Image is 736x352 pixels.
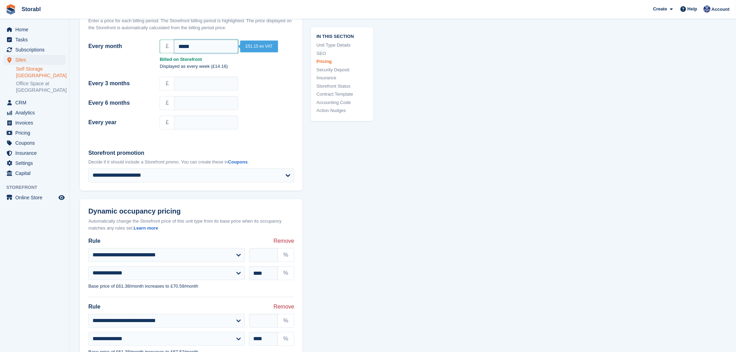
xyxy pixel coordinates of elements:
a: Action Nudges [317,107,368,114]
a: menu [3,148,66,158]
strong: Billed on Storefront [160,56,294,63]
a: menu [3,35,66,45]
label: Every month [88,42,151,50]
p: Decide if it should include a Storefront promo. You can create these in . [88,159,294,166]
div: Enter a price for each billing period. The Storefront billing period is highlighted. The price di... [88,17,294,31]
a: Self Storage [GEOGRAPHIC_DATA] [16,66,66,79]
a: menu [3,168,66,178]
img: Tegan Ewart [704,6,711,13]
span: Sites [15,55,57,65]
span: Capital [15,168,57,178]
div: Automatically change the Storefront price of this unit type from its base price when its occupanc... [88,218,294,231]
label: Every year [88,118,151,127]
a: Accounting Code [317,99,368,106]
a: Security Deposit [317,66,368,73]
a: Insurance [317,75,368,82]
a: menu [3,138,66,148]
span: Coupons [15,138,57,148]
span: Pricing [15,128,57,138]
a: menu [3,108,66,118]
a: menu [3,25,66,34]
span: Analytics [15,108,57,118]
a: menu [3,98,66,107]
img: stora-icon-8386f47178a22dfd0bd8f6a31ec36ba5ce8667c1dd55bd0f319d3a0aa187defe.svg [6,4,16,15]
strong: Rule [88,303,101,311]
a: Unit Type Details [317,42,368,49]
span: Invoices [15,118,57,128]
span: Tasks [15,35,57,45]
a: Contract Template [317,91,368,98]
a: menu [3,158,66,168]
span: In this section [317,33,368,39]
a: menu [3,128,66,138]
a: Office Space at [GEOGRAPHIC_DATA] [16,80,66,94]
a: menu [3,45,66,55]
span: Online Store [15,193,57,202]
label: Every 6 months [88,99,151,107]
p: Displayed as every week (£14.16) [160,63,294,70]
a: SEO [317,50,368,57]
a: Pricing [317,58,368,65]
a: Storabl [19,3,43,15]
label: Every 3 months [88,79,151,88]
span: Account [712,6,730,13]
span: Help [688,6,697,13]
span: Dynamic occupancy pricing [88,207,181,215]
a: menu [3,193,66,202]
strong: Rule [88,237,101,245]
label: Storefront promotion [88,149,294,157]
a: Storefront Status [317,83,368,90]
p: Base price of £61.38/month increases to £70.59/month [88,283,294,290]
span: Remove [273,303,294,311]
span: Storefront [6,184,69,191]
span: Remove [273,237,294,245]
span: Create [653,6,667,13]
a: Learn more [134,225,158,231]
a: Preview store [57,193,66,202]
a: menu [3,118,66,128]
a: Coupons [228,159,248,165]
span: CRM [15,98,57,107]
span: Settings [15,158,57,168]
a: menu [3,55,66,65]
span: Subscriptions [15,45,57,55]
span: Insurance [15,148,57,158]
span: Home [15,25,57,34]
